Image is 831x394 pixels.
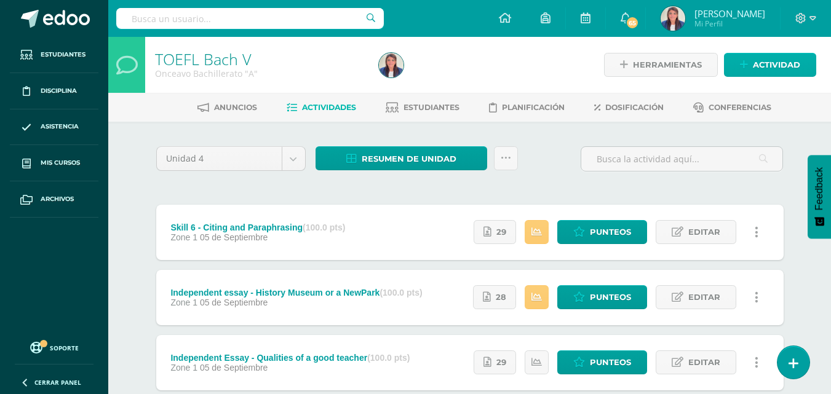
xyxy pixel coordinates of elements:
a: Resumen de unidad [316,146,487,170]
strong: (100.0 pts) [367,353,410,363]
span: 05 de Septiembre [200,363,268,372]
span: Editar [688,286,720,309]
span: Actividad [753,53,800,76]
span: 28 [496,286,506,309]
span: Punteos [590,221,631,243]
span: [PERSON_NAME] [694,7,765,20]
a: Punteos [557,220,647,244]
span: Cerrar panel [34,378,81,387]
span: Punteos [590,351,631,374]
span: Anuncios [214,103,257,112]
input: Busca un usuario... [116,8,384,29]
span: Editar [688,351,720,374]
span: Feedback [814,167,825,210]
div: Skill 6 - Citing and Paraphrasing [170,223,345,232]
strong: (100.0 pts) [303,223,345,232]
span: 05 de Septiembre [200,297,268,307]
a: 28 [473,285,516,309]
input: Busca la actividad aquí... [581,147,782,171]
a: 29 [474,350,516,374]
span: 65 [626,16,639,30]
a: Punteos [557,285,647,309]
a: Unidad 4 [157,147,305,170]
a: Soporte [15,339,93,355]
a: Anuncios [197,98,257,117]
span: Estudiantes [404,103,459,112]
a: Herramientas [604,53,718,77]
span: Archivos [41,194,74,204]
span: Mi Perfil [694,18,765,29]
a: Mis cursos [10,145,98,181]
span: Estudiantes [41,50,85,60]
span: 05 de Septiembre [200,232,268,242]
span: Actividades [302,103,356,112]
a: Actividades [287,98,356,117]
a: Dosificación [594,98,664,117]
span: Zone 1 [170,297,197,307]
a: Disciplina [10,73,98,109]
a: Asistencia [10,109,98,146]
span: Asistencia [41,122,79,132]
span: Disciplina [41,86,77,96]
span: Resumen de unidad [362,148,456,170]
span: Planificación [502,103,565,112]
a: Conferencias [693,98,771,117]
a: Punteos [557,350,647,374]
a: TOEFL Bach V [155,49,252,69]
span: Zone 1 [170,232,197,242]
strong: (100.0 pts) [380,288,422,297]
a: Archivos [10,181,98,218]
a: Estudiantes [10,37,98,73]
span: Punteos [590,286,631,309]
div: Independent essay - History Museum or a NewPark [170,288,422,297]
span: Unidad 4 [166,147,272,170]
a: Planificación [489,98,565,117]
span: Dosificación [605,103,664,112]
span: 29 [496,351,506,374]
span: Soporte [50,344,79,352]
img: 64f220a76ce8a7c8a2fce748c524eb74.png [661,6,685,31]
span: Mis cursos [41,158,80,168]
button: Feedback - Mostrar encuesta [808,155,831,238]
a: Actividad [724,53,816,77]
span: Herramientas [633,53,702,76]
img: 64f220a76ce8a7c8a2fce748c524eb74.png [379,53,404,77]
a: 29 [474,220,516,244]
span: Zone 1 [170,363,197,372]
a: Estudiantes [386,98,459,117]
div: Independent Essay - Qualities of a good teacher [170,353,410,363]
span: Conferencias [709,103,771,112]
span: Editar [688,221,720,243]
div: Onceavo Bachillerato 'A' [155,68,364,79]
h1: TOEFL Bach V [155,50,364,68]
span: 29 [496,221,506,243]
